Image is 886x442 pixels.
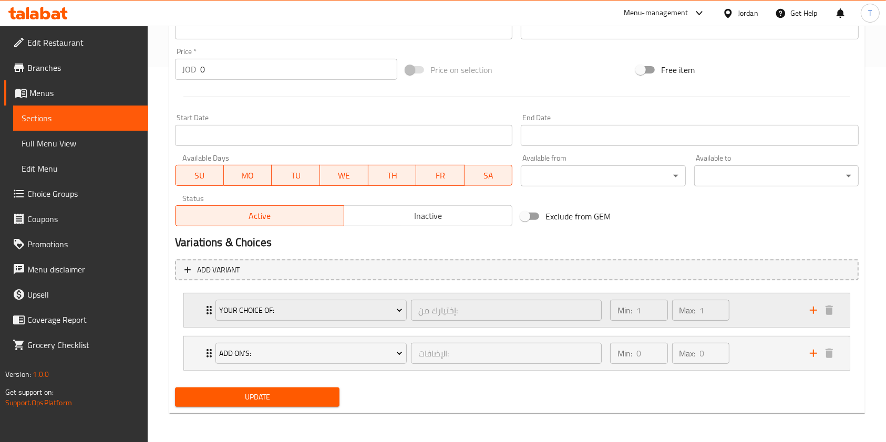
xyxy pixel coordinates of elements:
span: 1.0.0 [33,367,49,381]
span: Update [183,391,331,404]
span: Version: [5,367,31,381]
a: Support.OpsPlatform [5,396,72,409]
a: Menus [4,80,148,106]
h2: Variations & Choices [175,235,859,250]
a: Coupons [4,206,148,231]
button: add [806,345,821,361]
span: T [868,7,872,19]
button: SU [175,165,224,186]
div: Jordan [738,7,758,19]
button: Add On's: [215,343,407,364]
span: MO [228,168,268,183]
a: Sections [13,106,148,131]
a: Promotions [4,231,148,257]
a: Upsell [4,282,148,307]
button: MO [224,165,272,186]
button: Your Choice Of: [215,300,407,321]
span: Add variant [197,264,240,277]
div: Menu-management [624,7,688,19]
span: Menu disclaimer [27,263,140,276]
span: Your Choice Of: [219,304,403,317]
span: TU [276,168,316,183]
span: WE [324,168,364,183]
a: Branches [4,55,148,80]
p: Min: [617,304,632,317]
p: JOD [182,63,196,76]
a: Grocery Checklist [4,332,148,357]
button: Add variant [175,259,859,281]
a: Menu disclaimer [4,257,148,282]
button: delete [821,345,837,361]
span: TH [373,168,413,183]
span: Get support on: [5,385,54,399]
p: Max: [679,347,696,360]
input: Please enter product barcode [175,18,512,39]
span: Coupons [27,213,140,225]
span: Add On's: [219,347,403,360]
button: WE [320,165,368,186]
span: Inactive [348,208,509,224]
span: Coverage Report [27,313,140,326]
span: Exclude from GEM [545,210,611,223]
div: Expand [184,293,850,327]
span: Choice Groups [27,187,140,200]
span: Branches [27,61,140,74]
p: Min: [617,347,632,360]
span: Upsell [27,288,140,301]
a: Full Menu View [13,131,148,156]
button: add [806,302,821,318]
input: Please enter price [200,59,397,80]
span: Edit Menu [22,162,140,175]
li: Expand [175,332,859,375]
button: Update [175,387,339,407]
span: FR [420,168,460,183]
span: Price on selection [430,64,492,76]
button: Active [175,205,344,226]
button: FR [416,165,465,186]
button: TH [368,165,417,186]
a: Edit Restaurant [4,30,148,55]
li: Expand [175,289,859,332]
span: Grocery Checklist [27,339,140,351]
a: Choice Groups [4,181,148,206]
div: ​ [694,165,859,186]
input: Please enter product sku [521,18,858,39]
button: TU [272,165,320,186]
span: Promotions [27,238,140,250]
span: Free item [661,64,695,76]
a: Coverage Report [4,307,148,332]
span: Full Menu View [22,137,140,150]
button: Inactive [344,205,513,226]
span: SU [180,168,220,183]
a: Edit Menu [13,156,148,181]
span: Active [180,208,340,224]
p: Max: [679,304,696,317]
div: ​ [521,165,685,186]
button: SA [465,165,513,186]
span: Edit Restaurant [27,36,140,49]
button: delete [821,302,837,318]
span: Sections [22,112,140,124]
span: SA [469,168,509,183]
div: Expand [184,336,850,370]
span: Menus [29,87,140,99]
